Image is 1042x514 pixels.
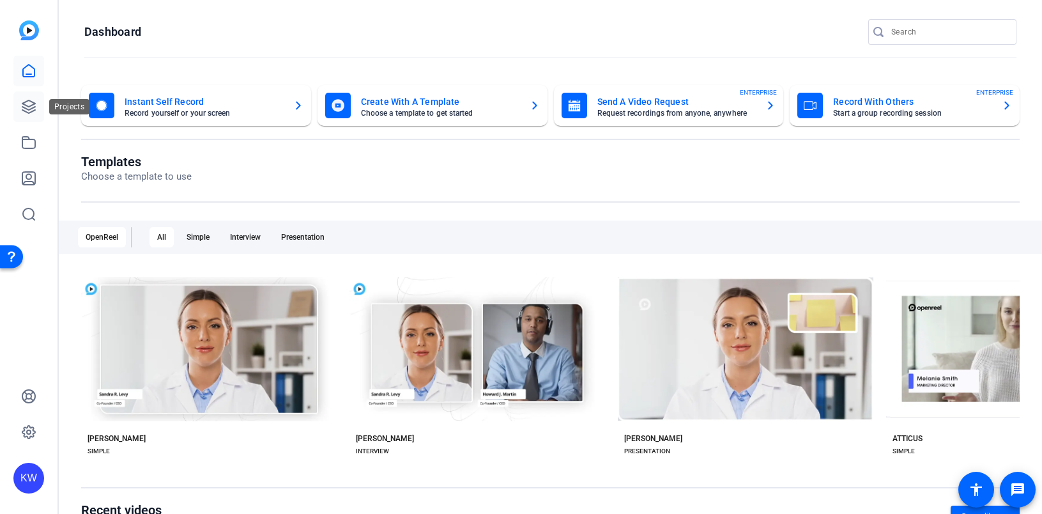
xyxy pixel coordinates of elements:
span: ENTERPRISE [740,88,777,97]
mat-card-title: Instant Self Record [125,94,283,109]
button: Record With OthersStart a group recording sessionENTERPRISE [790,85,1020,126]
div: Projects [49,99,89,114]
h1: Templates [81,154,192,169]
mat-icon: message [1010,482,1025,497]
div: [PERSON_NAME] [624,433,682,444]
div: All [149,227,174,247]
div: [PERSON_NAME] [356,433,414,444]
mat-card-subtitle: Request recordings from anyone, anywhere [597,109,756,117]
div: OpenReel [78,227,126,247]
mat-card-title: Record With Others [833,94,992,109]
mat-card-subtitle: Record yourself or your screen [125,109,283,117]
div: Presentation [273,227,332,247]
div: Simple [179,227,217,247]
button: Instant Self RecordRecord yourself or your screen [81,85,311,126]
mat-card-subtitle: Start a group recording session [833,109,992,117]
div: ATTICUS [893,433,923,444]
img: blue-gradient.svg [19,20,39,40]
div: PRESENTATION [624,446,670,456]
mat-icon: accessibility [969,482,984,497]
input: Search [891,24,1006,40]
div: SIMPLE [88,446,110,456]
mat-card-title: Send A Video Request [597,94,756,109]
div: Interview [222,227,268,247]
mat-card-subtitle: Choose a template to get started [361,109,519,117]
div: SIMPLE [893,446,915,456]
h1: Dashboard [84,24,141,40]
div: INTERVIEW [356,446,389,456]
button: Create With A TemplateChoose a template to get started [318,85,548,126]
button: Send A Video RequestRequest recordings from anyone, anywhereENTERPRISE [554,85,784,126]
mat-card-title: Create With A Template [361,94,519,109]
span: ENTERPRISE [976,88,1013,97]
div: KW [13,463,44,494]
div: [PERSON_NAME] [88,433,146,444]
p: Choose a template to use [81,169,192,184]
